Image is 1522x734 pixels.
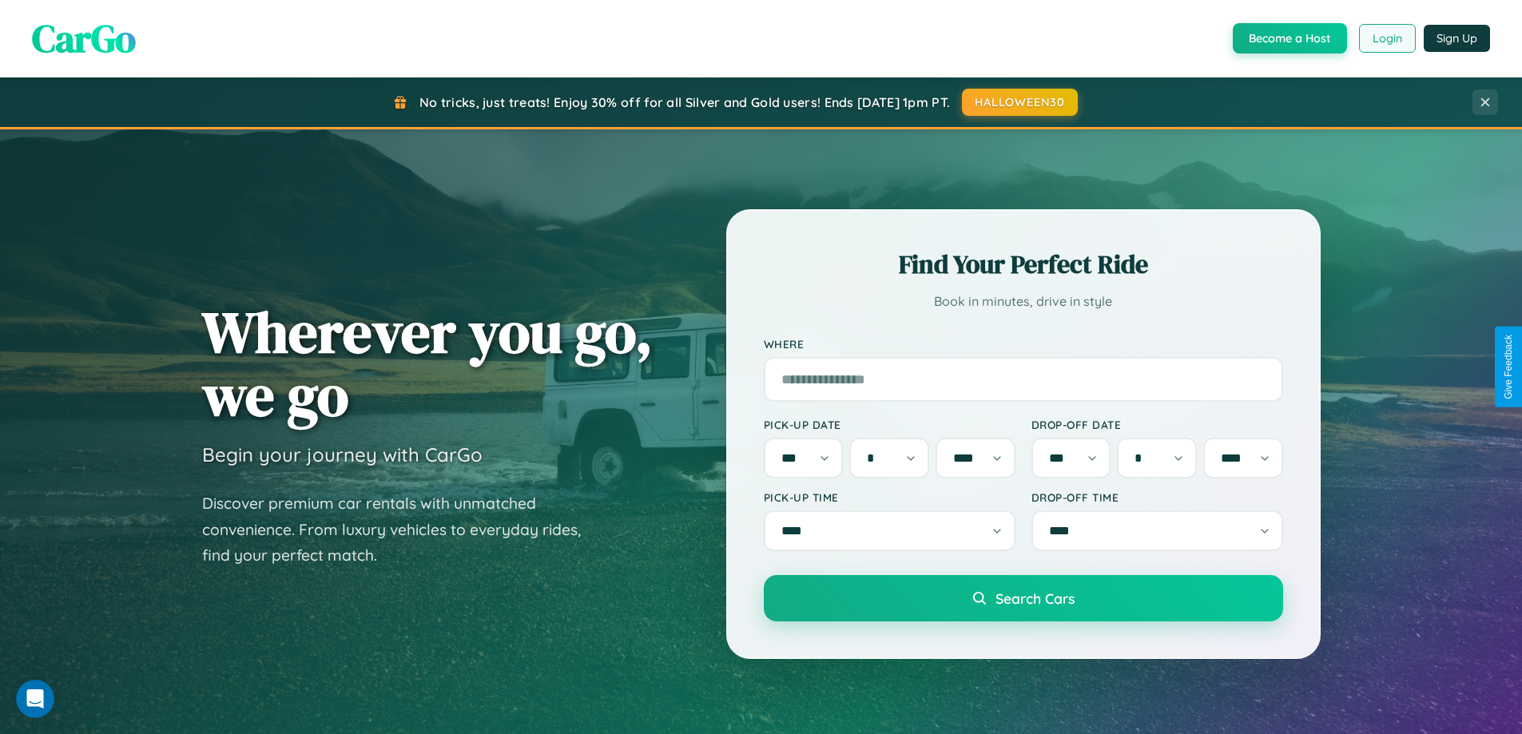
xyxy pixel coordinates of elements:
[1424,25,1490,52] button: Sign Up
[995,589,1075,607] span: Search Cars
[1359,24,1416,53] button: Login
[32,12,136,65] span: CarGo
[202,300,653,427] h1: Wherever you go, we go
[764,337,1283,351] label: Where
[1503,335,1514,399] div: Give Feedback
[764,247,1283,282] h2: Find Your Perfect Ride
[764,290,1283,313] p: Book in minutes, drive in style
[202,490,602,569] p: Discover premium car rentals with unmatched convenience. From luxury vehicles to everyday rides, ...
[1233,23,1347,54] button: Become a Host
[764,490,1015,504] label: Pick-up Time
[202,442,483,466] h3: Begin your journey with CarGo
[1031,490,1283,504] label: Drop-off Time
[1031,418,1283,431] label: Drop-off Date
[16,680,54,718] iframe: Intercom live chat
[764,575,1283,621] button: Search Cars
[419,94,950,110] span: No tricks, just treats! Enjoy 30% off for all Silver and Gold users! Ends [DATE] 1pm PT.
[764,418,1015,431] label: Pick-up Date
[962,89,1078,116] button: HALLOWEEN30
